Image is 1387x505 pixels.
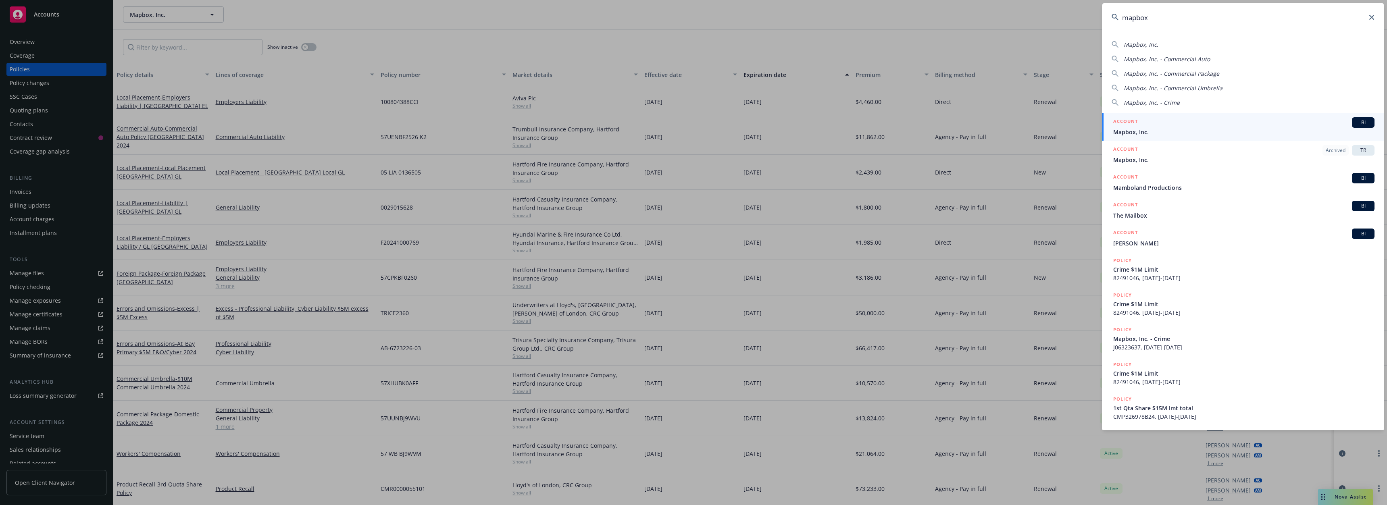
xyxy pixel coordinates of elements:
[1113,395,1132,403] h5: POLICY
[1355,230,1371,237] span: BI
[1113,378,1375,386] span: 82491046, [DATE]-[DATE]
[1113,326,1132,334] h5: POLICY
[1102,391,1384,425] a: POLICY1st Qta Share $15M lmt totalCMP326978B24, [DATE]-[DATE]
[1102,321,1384,356] a: POLICYMapbox, Inc. - CrimeJ06323637, [DATE]-[DATE]
[1124,41,1158,48] span: Mapbox, Inc.
[1113,360,1132,368] h5: POLICY
[1113,145,1138,155] h5: ACCOUNT
[1113,156,1375,164] span: Mapbox, Inc.
[1113,300,1375,308] span: Crime $1M Limit
[1102,287,1384,321] a: POLICYCrime $1M Limit82491046, [DATE]-[DATE]
[1113,173,1138,183] h5: ACCOUNT
[1102,224,1384,252] a: ACCOUNTBI[PERSON_NAME]
[1113,239,1375,247] span: [PERSON_NAME]
[1102,168,1384,196] a: ACCOUNTBIMamboland Productions
[1102,196,1384,224] a: ACCOUNTBIThe Mailbox
[1113,229,1138,238] h5: ACCOUNT
[1113,265,1375,274] span: Crime $1M Limit
[1355,202,1371,210] span: BI
[1113,117,1138,127] h5: ACCOUNT
[1113,291,1132,299] h5: POLICY
[1355,119,1371,126] span: BI
[1113,183,1375,192] span: Mamboland Productions
[1102,113,1384,141] a: ACCOUNTBIMapbox, Inc.
[1113,211,1375,220] span: The Mailbox
[1113,412,1375,421] span: CMP326978B24, [DATE]-[DATE]
[1113,404,1375,412] span: 1st Qta Share $15M lmt total
[1124,70,1219,77] span: Mapbox, Inc. - Commercial Package
[1102,252,1384,287] a: POLICYCrime $1M Limit82491046, [DATE]-[DATE]
[1102,3,1384,32] input: Search...
[1113,343,1375,351] span: J06323637, [DATE]-[DATE]
[1102,141,1384,168] a: ACCOUNTArchivedTRMapbox, Inc.
[1113,335,1375,343] span: Mapbox, Inc. - Crime
[1355,147,1371,154] span: TR
[1124,55,1210,63] span: Mapbox, Inc. - Commercial Auto
[1124,84,1222,92] span: Mapbox, Inc. - Commercial Umbrella
[1102,356,1384,391] a: POLICYCrime $1M Limit82491046, [DATE]-[DATE]
[1113,201,1138,210] h5: ACCOUNT
[1326,147,1345,154] span: Archived
[1113,128,1375,136] span: Mapbox, Inc.
[1113,256,1132,264] h5: POLICY
[1113,369,1375,378] span: Crime $1M Limit
[1355,175,1371,182] span: BI
[1113,308,1375,317] span: 82491046, [DATE]-[DATE]
[1113,274,1375,282] span: 82491046, [DATE]-[DATE]
[1124,99,1180,106] span: Mapbox, Inc. - Crime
